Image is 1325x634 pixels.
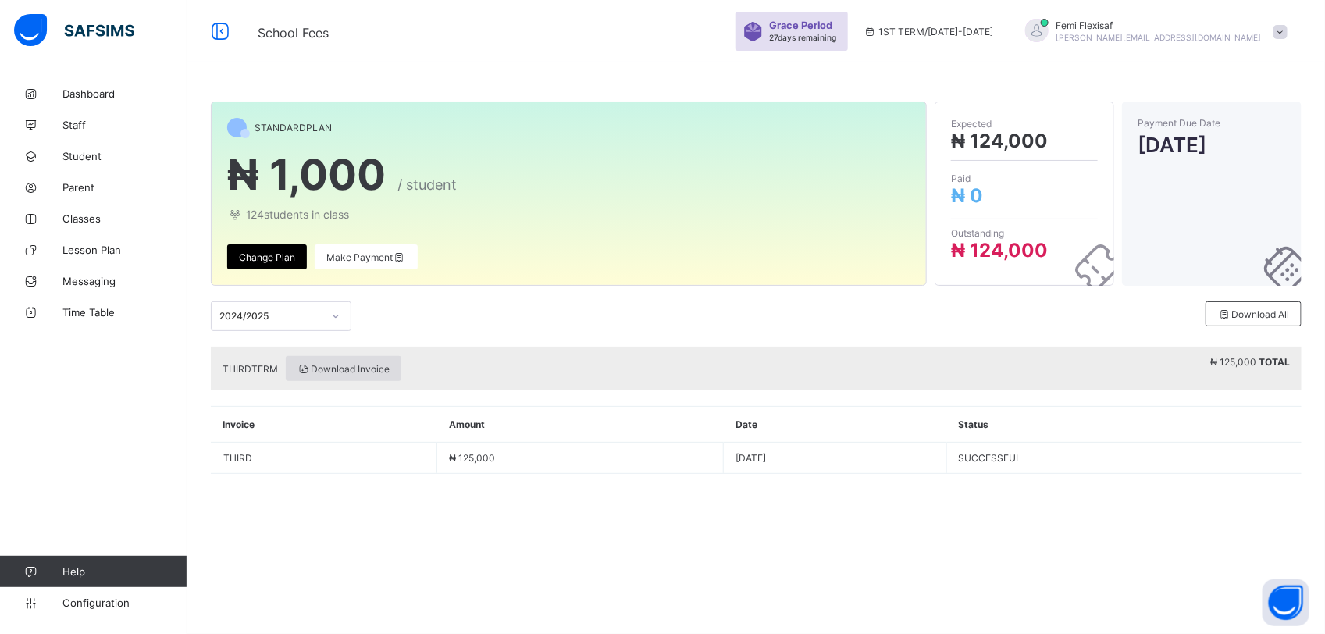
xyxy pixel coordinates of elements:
span: Parent [62,181,187,194]
span: ₦ 0 [951,184,983,207]
span: Time Table [62,306,187,319]
span: Make Payment [326,251,406,263]
span: Download All [1218,308,1289,320]
span: Configuration [62,597,187,609]
span: Dashboard [62,87,187,100]
span: ₦ 125,000 [1210,356,1256,368]
span: ₦ 1,000 [227,149,386,200]
span: Femi Flexisaf [1056,20,1262,31]
span: 124 students in class [227,208,910,221]
span: Help [62,565,187,578]
span: [DATE] [1138,133,1286,157]
b: TOTAL [1259,356,1290,368]
span: Download Invoice [297,363,390,375]
span: Paid [951,173,1098,184]
span: STANDARD PLAN [255,122,332,134]
span: ₦ 124,000 [951,239,1048,262]
th: Status [946,407,1302,443]
img: safsims [14,14,134,47]
span: School Fees [258,25,329,41]
th: Amount [437,407,724,443]
th: Invoice [212,407,437,443]
span: Change Plan [239,251,295,263]
span: Outstanding [951,227,1098,239]
td: SUCCESSFUL [946,443,1302,474]
div: 2024/2025 [219,311,322,322]
th: Date [724,407,946,443]
span: Student [62,150,187,162]
span: 27 days remaining [769,33,836,42]
td: [DATE] [724,443,946,474]
span: [PERSON_NAME][EMAIL_ADDRESS][DOMAIN_NAME] [1056,33,1262,42]
span: ₦ 125,000 [449,452,495,464]
button: Open asap [1263,579,1309,626]
span: / student [397,176,457,193]
span: session/term information [864,26,994,37]
img: sticker-purple.71386a28dfed39d6af7621340158ba97.svg [743,22,763,41]
span: ₦ 124,000 [951,130,1048,152]
span: Lesson Plan [62,244,187,256]
span: Messaging [62,275,187,287]
span: Classes [62,212,187,225]
span: Staff [62,119,187,131]
span: Payment Due Date [1138,117,1286,129]
td: THIRD [212,443,436,473]
span: Expected [951,118,1098,130]
span: Grace Period [769,20,832,31]
div: FemiFlexisaf [1010,19,1295,45]
span: THIRD TERM [223,363,278,375]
